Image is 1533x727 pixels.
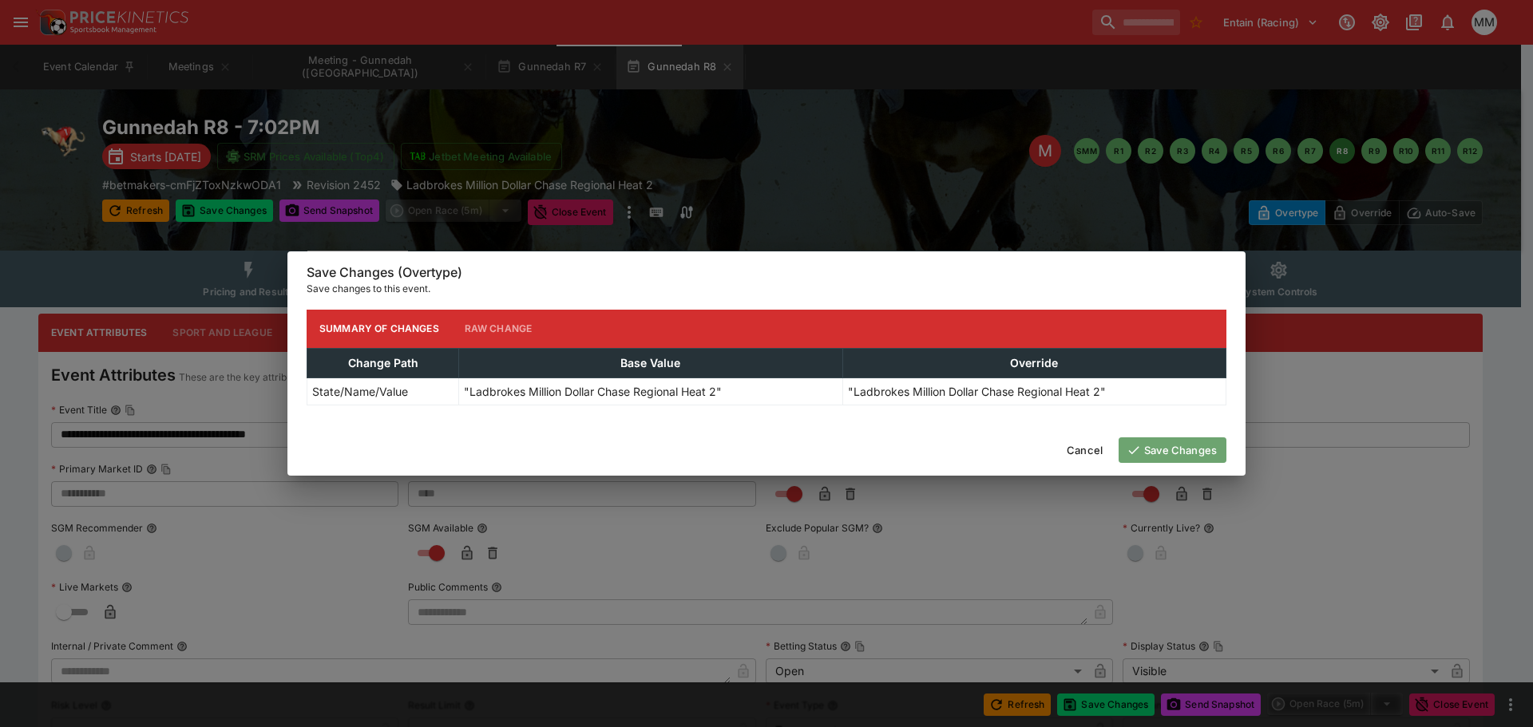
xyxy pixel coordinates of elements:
p: State/Name/Value [312,383,408,400]
button: Cancel [1057,437,1112,463]
button: Save Changes [1119,437,1226,463]
p: Save changes to this event. [307,281,1226,297]
th: Change Path [307,348,459,377]
th: Base Value [459,348,842,377]
button: Raw Change [452,310,545,348]
h6: Save Changes (Overtype) [307,264,1226,281]
td: "Ladbrokes Million Dollar Chase Regional Heat 2" [842,377,1226,405]
td: "Ladbrokes Million Dollar Chase Regional Heat 2" [459,377,842,405]
button: Summary of Changes [307,310,452,348]
th: Override [842,348,1226,377]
